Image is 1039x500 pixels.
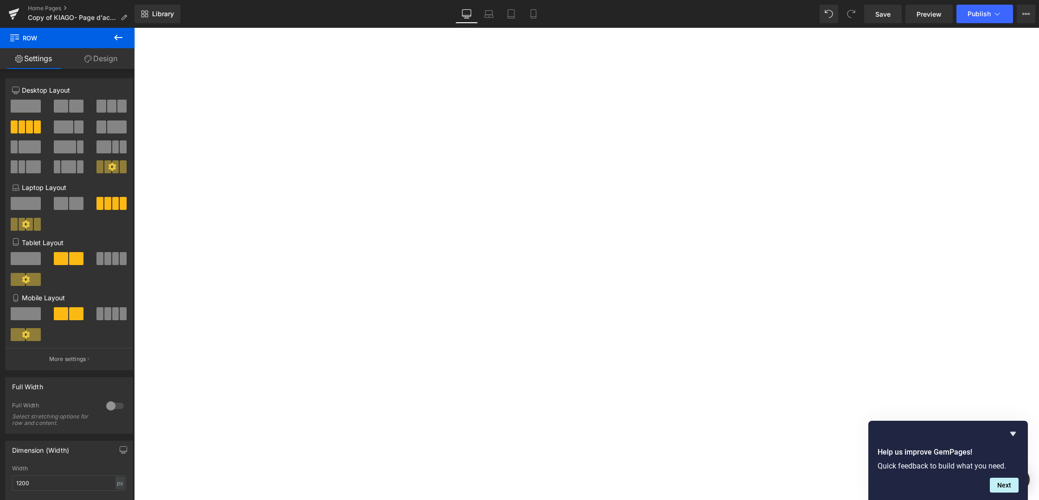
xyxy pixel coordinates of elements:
a: Preview [905,5,953,23]
button: Publish [956,5,1013,23]
div: Help us improve GemPages! [878,428,1019,493]
a: Mobile [522,5,545,23]
span: Preview [917,9,942,19]
button: More settings [6,348,133,370]
div: Width [12,465,126,472]
p: Desktop Layout [12,85,126,95]
a: New Library [135,5,180,23]
button: Next question [990,478,1019,493]
p: Quick feedback to build what you need. [878,462,1019,470]
p: Tablet Layout [12,238,126,247]
a: Laptop [478,5,500,23]
button: More [1017,5,1035,23]
a: Home Pages [28,5,135,12]
div: Select stretching options for row and content. [12,413,96,426]
span: Publish [968,10,991,18]
div: Full Width [12,378,43,391]
div: Full Width [12,402,97,411]
span: Row [9,28,102,48]
div: Dimension (Width) [12,441,69,454]
a: Desktop [455,5,478,23]
p: Laptop Layout [12,183,126,192]
button: Hide survey [1007,428,1019,439]
span: Copy of KIAGO- Page d'accueil [28,14,117,21]
span: Library [152,10,174,18]
button: Undo [820,5,838,23]
button: Redo [842,5,860,23]
h2: Help us improve GemPages! [878,447,1019,458]
p: Mobile Layout [12,293,126,303]
a: Tablet [500,5,522,23]
input: auto [12,475,126,491]
div: px [115,477,125,489]
p: More settings [49,355,86,363]
a: Design [67,48,135,69]
span: Save [875,9,891,19]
